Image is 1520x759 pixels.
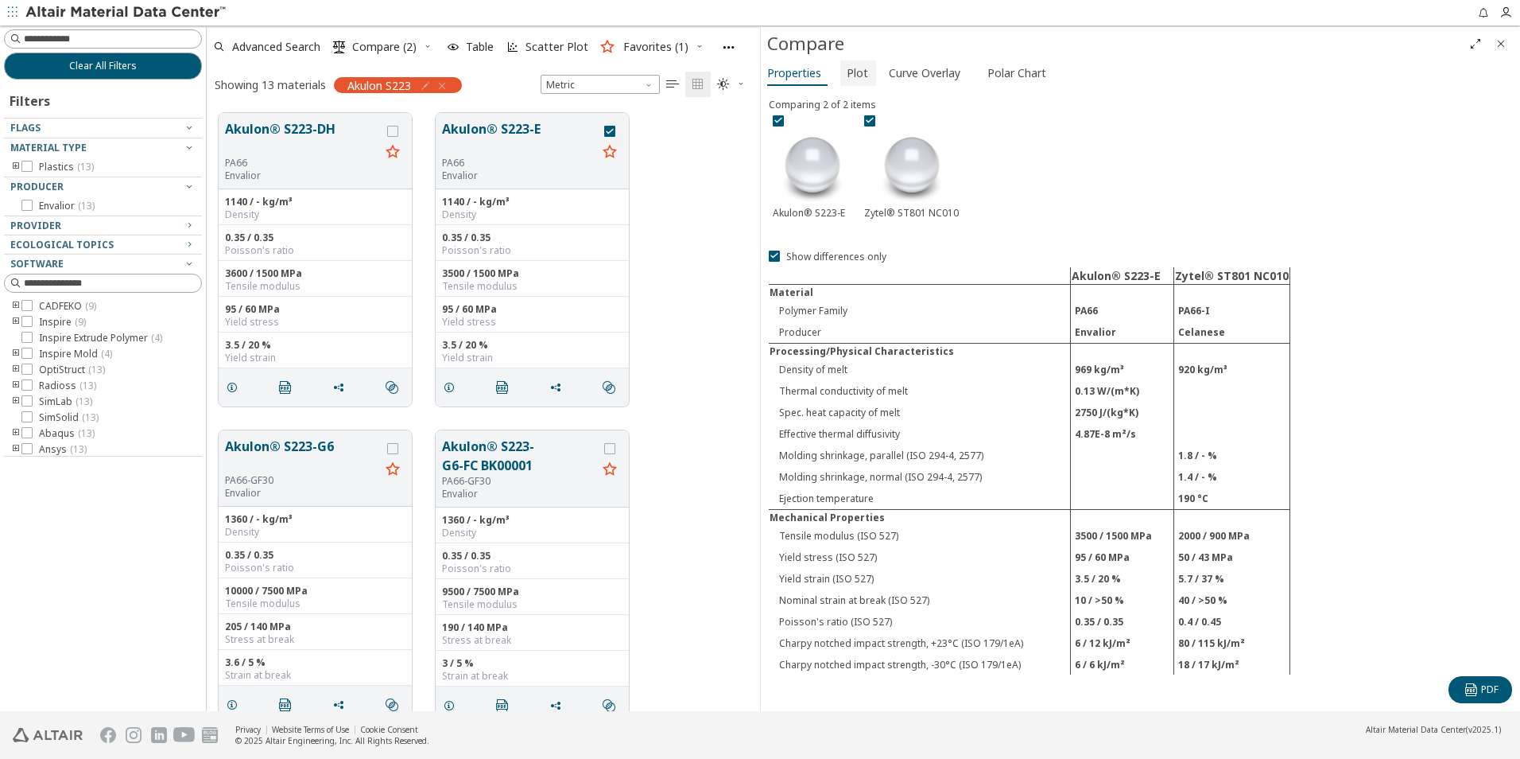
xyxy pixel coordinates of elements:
div: 0.35 / 0.35 [442,550,622,562]
button: PDF Download [272,372,305,403]
span: Radioss [39,379,96,392]
div: grid [207,101,760,711]
td: 50 / 43 MPa [1174,547,1290,568]
td: 3500 / 1500 MPa [1071,525,1174,547]
span: ( 13 ) [88,363,105,376]
span: Provider [10,219,61,232]
button: Akulon® S223-G6-FC BK00001 [442,437,597,475]
i:  [603,699,615,712]
td: 920 kg/m³ [1174,359,1290,380]
div: Poisson's ratio [442,562,622,575]
img: preview [773,127,852,206]
td: Ejection temperature [769,488,1071,510]
button: Flags [4,119,202,138]
span: Metric [541,75,660,94]
td: 190 °C [1174,488,1290,510]
i: toogle group [10,300,21,313]
div: 205 / 140 MPa [225,621,405,633]
a: Cookie Consent [360,724,418,735]
span: Show differences only [786,251,886,263]
td: Material [769,284,1071,300]
div: Zytel® ST801 NC010 [860,111,963,224]
img: Altair Engineering [13,728,83,742]
div: Poisson's ratio [225,244,405,257]
span: Compare (2) [352,41,417,53]
td: Yield stress (ISO 527) [769,547,1071,568]
span: CADFEKO [39,300,96,313]
td: Producer [769,321,1071,344]
i:  [692,78,704,91]
td: Envalior [1071,321,1174,344]
span: OptiStruct [39,364,105,376]
a: Website Terms of Use [272,724,349,735]
span: ( 9 ) [85,299,96,313]
span: Inspire Extrude Polymer [39,332,162,344]
div: Tensile modulus [442,280,622,293]
button: Clear All Filters [4,53,202,80]
td: 18 / 17 kJ/m² [1174,654,1290,675]
div: PA66-GF30 [225,474,380,487]
td: Yield strain (ISO 527) [769,568,1071,590]
button: Share [325,689,359,721]
span: ( 13 ) [70,442,87,456]
div: Yield strain [225,352,405,364]
span: Polar Chart [987,60,1046,86]
td: Effective thermal diffusivity [769,423,1071,445]
td: Thermal conductivity of melt [769,380,1071,402]
td: PA66-I [1174,300,1290,321]
span: Properties [767,60,821,86]
div: 0.35 / 0.35 [442,232,622,244]
button: Details [219,689,252,721]
span: ( 13 ) [78,426,95,440]
span: Inspire Mold [39,348,112,360]
div: 0.35 / 0.35 [225,549,405,562]
button: Full Screen [1463,31,1488,56]
span: Advanced Search [232,41,320,53]
td: Celanese [1174,321,1290,344]
div: Density [442,527,622,539]
td: 1.4 / - % [1174,466,1290,488]
a: Privacy [235,724,261,735]
button: Favorite [380,140,405,165]
span: Producer [10,180,64,193]
span: Favorites (1) [623,41,688,53]
span: ( 4 ) [151,331,162,344]
div: 0.35 / 0.35 [225,232,405,244]
div: 95 / 60 MPa [225,303,405,316]
div: Tensile modulus [225,280,405,293]
span: Table [466,41,494,53]
span: Plot [847,60,868,86]
div: Yield stress [225,316,405,329]
div: Compare [767,31,1463,56]
button: Ecological Topics [4,235,202,255]
p: Envalior [442,488,597,500]
td: 969 kg/m³ [1071,359,1174,380]
span: ( 13 ) [77,160,94,173]
div: Density [225,526,405,539]
div: 95 / 60 MPa [442,303,622,316]
img: preview [872,127,952,206]
p: Envalior [225,169,380,182]
td: 4.87E-8 m²/s [1071,423,1174,445]
div: 1360 / - kg/m³ [225,513,405,526]
i: toogle group [10,443,21,456]
div: 190 / 140 MPa [442,621,622,634]
div: Stress at break [225,633,405,646]
span: ( 13 ) [76,395,92,408]
div: 9500 / 7500 MPa [442,586,622,598]
span: Ecological Topics [10,238,114,251]
button: Details [436,690,469,722]
div: Strain at break [225,669,405,682]
button: PDF Download [489,372,522,403]
td: Tensile modulus (ISO 527) [769,525,1071,547]
button: PDF Download [489,690,522,722]
span: PDF [1481,683,1499,696]
td: Polymer Family [769,300,1071,321]
button: PDF Download [272,689,305,721]
td: Charpy notched impact strength, +23°C (ISO 179/1eA) [769,632,1071,654]
td: 0.4 / 0.45 [1174,611,1290,632]
div: PA66 [225,157,380,169]
td: 2000 / 900 MPa [1174,525,1290,547]
td: PA66 [1071,300,1174,321]
i:  [386,699,398,711]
